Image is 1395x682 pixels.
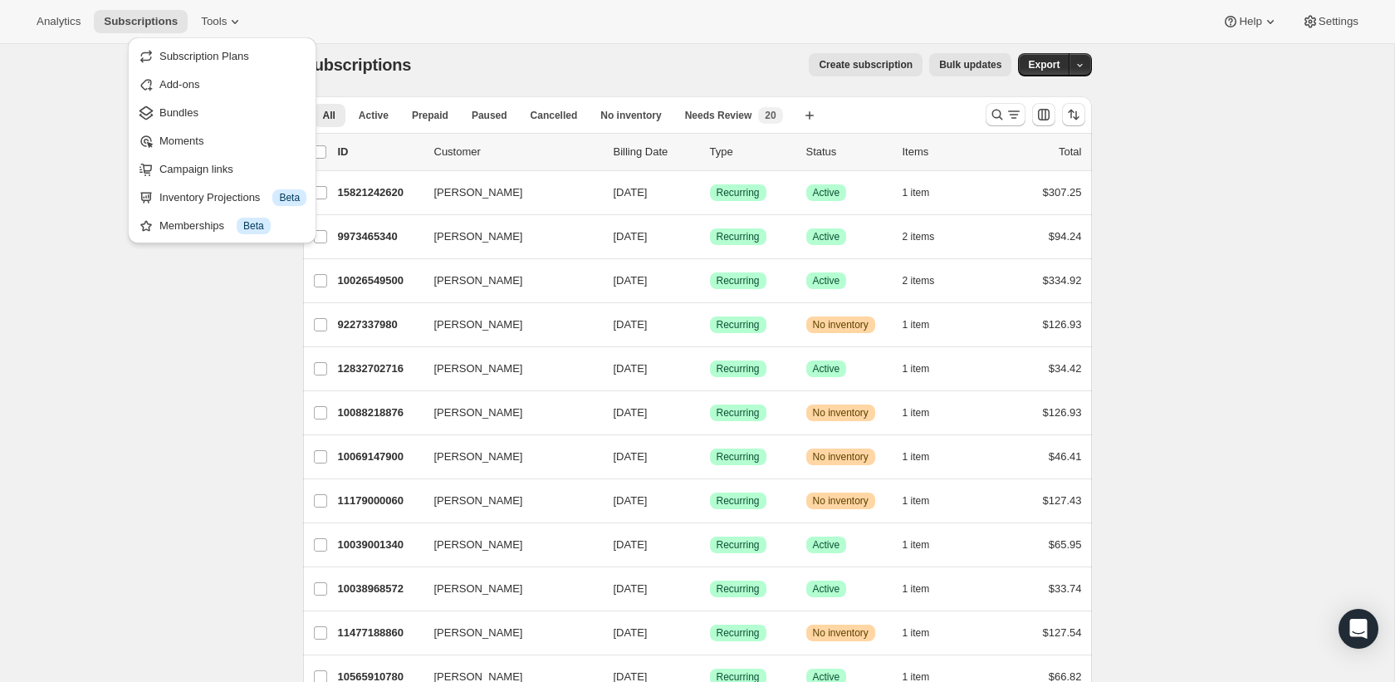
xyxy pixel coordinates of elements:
[424,267,590,294] button: [PERSON_NAME]
[903,582,930,596] span: 1 item
[1339,609,1378,649] div: Open Intercom Messenger
[813,318,869,331] span: No inventory
[338,577,1082,601] div: 10038968572[PERSON_NAME][DATE]SuccessRecurringSuccessActive1 item$33.74
[338,493,421,509] p: 11179000060
[133,127,311,154] button: Moments
[819,58,913,71] span: Create subscription
[338,269,1082,292] div: 10026549500[PERSON_NAME][DATE]SuccessRecurringSuccessActive2 items$334.92
[434,184,523,201] span: [PERSON_NAME]
[717,186,760,199] span: Recurring
[434,405,523,421] span: [PERSON_NAME]
[1049,582,1082,595] span: $33.74
[338,449,421,465] p: 10069147900
[813,230,840,243] span: Active
[614,626,648,639] span: [DATE]
[903,626,930,640] span: 1 item
[1059,144,1081,160] p: Total
[434,272,523,289] span: [PERSON_NAME]
[159,218,306,234] div: Memberships
[614,144,697,160] p: Billing Date
[338,625,421,641] p: 11477188860
[903,489,948,513] button: 1 item
[159,163,233,175] span: Campaign links
[1239,15,1261,28] span: Help
[1049,450,1082,463] span: $46.41
[813,406,869,420] span: No inventory
[434,144,600,160] p: Customer
[813,494,869,508] span: No inventory
[338,225,1082,248] div: 9973465340[PERSON_NAME][DATE]SuccessRecurringSuccessActive2 items$94.24
[813,582,840,596] span: Active
[1043,626,1082,639] span: $127.54
[717,626,760,640] span: Recurring
[27,10,91,33] button: Analytics
[338,401,1082,424] div: 10088218876[PERSON_NAME][DATE]SuccessRecurringWarningNo inventory1 item$126.93
[472,109,507,122] span: Paused
[338,144,1082,160] div: IDCustomerBilling DateTypeStatusItemsTotal
[434,493,523,509] span: [PERSON_NAME]
[1043,186,1082,199] span: $307.25
[903,450,930,464] span: 1 item
[338,228,421,245] p: 9973465340
[424,356,590,382] button: [PERSON_NAME]
[338,621,1082,645] div: 11477188860[PERSON_NAME][DATE]SuccessRecurringWarningNo inventory1 item$127.54
[903,181,948,204] button: 1 item
[201,15,227,28] span: Tools
[614,450,648,463] span: [DATE]
[243,219,264,233] span: Beta
[338,405,421,421] p: 10088218876
[159,106,198,119] span: Bundles
[338,361,421,377] p: 12832702716
[133,212,311,238] button: Memberships
[903,362,930,375] span: 1 item
[903,621,948,645] button: 1 item
[338,184,421,201] p: 15821242620
[338,533,1082,557] div: 10039001340[PERSON_NAME][DATE]SuccessRecurringSuccessActive1 item$65.95
[1212,10,1288,33] button: Help
[614,538,648,551] span: [DATE]
[685,109,752,122] span: Needs Review
[1032,103,1055,126] button: Customize table column order and visibility
[929,53,1011,76] button: Bulk updates
[359,109,389,122] span: Active
[338,489,1082,513] div: 11179000060[PERSON_NAME][DATE]SuccessRecurringWarningNo inventory1 item$127.43
[104,15,178,28] span: Subscriptions
[159,78,199,91] span: Add-ons
[809,53,923,76] button: Create subscription
[903,313,948,336] button: 1 item
[424,223,590,250] button: [PERSON_NAME]
[813,538,840,552] span: Active
[434,449,523,465] span: [PERSON_NAME]
[717,274,760,287] span: Recurring
[338,445,1082,469] div: 10069147900[PERSON_NAME][DATE]SuccessRecurringWarningNo inventory1 item$46.41
[338,181,1082,204] div: 15821242620[PERSON_NAME][DATE]SuccessRecurringSuccessActive1 item$307.25
[614,230,648,243] span: [DATE]
[424,488,590,514] button: [PERSON_NAME]
[1319,15,1358,28] span: Settings
[903,274,935,287] span: 2 items
[303,56,412,74] span: Subscriptions
[338,581,421,597] p: 10038968572
[717,362,760,375] span: Recurring
[614,582,648,595] span: [DATE]
[424,576,590,602] button: [PERSON_NAME]
[717,494,760,508] span: Recurring
[939,58,1001,71] span: Bulk updates
[986,103,1025,126] button: Search and filter results
[614,362,648,375] span: [DATE]
[813,362,840,375] span: Active
[338,272,421,289] p: 10026549500
[813,186,840,199] span: Active
[412,109,448,122] span: Prepaid
[434,361,523,377] span: [PERSON_NAME]
[159,189,306,206] div: Inventory Projections
[424,312,590,338] button: [PERSON_NAME]
[717,318,760,331] span: Recurring
[1049,538,1082,551] span: $65.95
[323,109,335,122] span: All
[710,144,793,160] div: Type
[1043,318,1082,331] span: $126.93
[191,10,253,33] button: Tools
[159,135,203,147] span: Moments
[717,230,760,243] span: Recurring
